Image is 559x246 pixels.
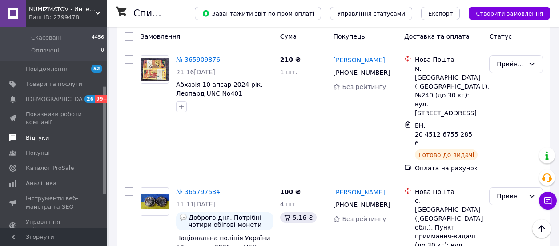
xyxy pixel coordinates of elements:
[333,56,385,65] a: [PERSON_NAME]
[342,215,386,222] span: Без рейтингу
[26,134,49,142] span: Відгуки
[26,80,82,88] span: Товари та послуги
[280,201,298,208] span: 4 шт.
[84,95,95,103] span: 26
[469,7,550,20] button: Створити замовлення
[421,7,460,20] button: Експорт
[428,10,453,17] span: Експорт
[31,34,61,42] span: Скасовані
[176,81,263,97] a: Абхазія 10 апсар 2024 рік. Леопард UNC No401
[404,33,470,40] span: Доставка та оплата
[497,191,525,201] div: Прийнято
[26,65,69,73] span: Повідомлення
[176,56,220,63] a: № 365909876
[176,69,215,76] span: 21:16[DATE]
[141,33,180,40] span: Замовлення
[195,7,321,20] button: Завантажити звіт по пром-оплаті
[101,47,104,55] span: 0
[280,33,297,40] span: Cума
[280,69,298,76] span: 1 шт.
[26,194,82,210] span: Інструменти веб-майстра та SEO
[95,95,109,103] span: 99+
[280,212,317,223] div: 5.16 ₴
[415,64,482,117] div: м. [GEOGRAPHIC_DATA] ([GEOGRAPHIC_DATA].), №240 (до 30 кг): вул. [STREET_ADDRESS]
[31,47,59,55] span: Оплачені
[26,179,56,187] span: Аналітика
[189,214,269,228] span: Доброго дня. Потрібні чотири обігові монети 10 грн, випуску 2025р 1.національна гвардія 2.націона...
[337,10,405,17] span: Управління статусами
[415,55,482,64] div: Нова Пошта
[133,8,224,19] h1: Список замовлень
[26,110,82,126] span: Показники роботи компанії
[26,218,82,234] span: Управління сайтом
[180,214,187,221] img: :speech_balloon:
[333,33,365,40] span: Покупець
[26,149,50,157] span: Покупці
[176,201,215,208] span: 11:11[DATE]
[415,164,482,173] div: Оплата на рахунок
[415,149,478,160] div: Готово до видачі
[415,122,472,147] span: ЕН: 20 4512 6755 2856
[141,187,169,216] a: Фото товару
[91,65,102,73] span: 52
[202,9,314,17] span: Завантажити звіт по пром-оплаті
[29,5,96,13] span: NUMIZMATOV - Интернет-магазин для коллекционеров
[539,192,557,210] button: Чат з покупцем
[497,59,525,69] div: Прийнято
[26,95,92,103] span: [DEMOGRAPHIC_DATA]
[26,164,74,172] span: Каталог ProSale
[342,83,386,90] span: Без рейтингу
[415,187,482,196] div: Нова Пошта
[460,9,550,16] a: Створити замовлення
[333,188,385,197] a: [PERSON_NAME]
[141,194,169,210] img: Фото товару
[333,69,390,76] span: [PHONE_NUMBER]
[333,201,390,208] span: [PHONE_NUMBER]
[92,34,104,42] span: 4456
[141,55,169,84] a: Фото товару
[29,13,107,21] div: Ваш ID: 2799478
[176,188,220,195] a: № 365797534
[280,56,301,63] span: 210 ₴
[489,33,512,40] span: Статус
[280,188,301,195] span: 100 ₴
[330,7,412,20] button: Управління статусами
[476,10,543,17] span: Створити замовлення
[141,58,169,81] img: Фото товару
[532,219,551,238] button: Наверх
